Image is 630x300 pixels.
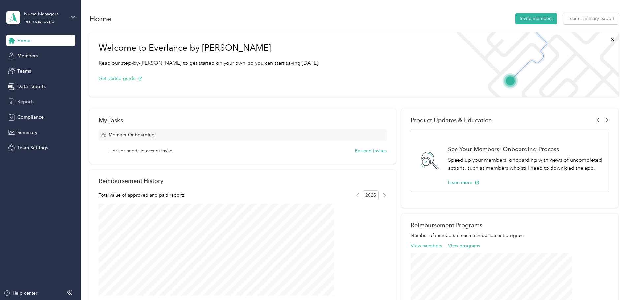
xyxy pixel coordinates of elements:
button: Team summary export [563,13,619,24]
button: Learn more [448,179,479,186]
span: Members [17,52,38,59]
button: Re-send invites [355,148,387,154]
span: Member Onboarding [109,131,155,138]
h1: See Your Members' Onboarding Process [448,146,602,152]
p: Read our step-by-[PERSON_NAME] to get started on your own, so you can start saving [DATE]. [99,59,320,67]
div: My Tasks [99,117,387,123]
span: Team Settings [17,144,48,151]
h2: Reimbursement History [99,177,163,184]
span: 2025 [363,190,379,200]
img: Welcome to everlance [449,32,618,97]
div: Team dashboard [24,20,54,24]
span: Compliance [17,114,44,121]
button: Invite members [515,13,557,24]
span: Summary [17,129,37,136]
span: Total value of approved and paid reports [99,192,185,199]
h2: Reimbursement Programs [411,222,609,229]
span: 1 driver needs to accept invite [109,148,172,154]
span: Home [17,37,30,44]
div: Nurse Managers [24,11,65,17]
button: View programs [448,242,480,249]
span: Product Updates & Education [411,117,492,123]
p: Number of members in each reimbursement program. [411,232,609,239]
span: Reports [17,98,34,105]
button: Help center [4,290,37,297]
span: Teams [17,68,31,75]
h1: Welcome to Everlance by [PERSON_NAME] [99,43,320,53]
button: Get started guide [99,75,142,82]
button: View members [411,242,442,249]
p: Speed up your members' onboarding with views of uncompleted actions, such as members who still ne... [448,156,602,172]
h1: Home [89,15,111,22]
iframe: Everlance-gr Chat Button Frame [593,263,630,300]
span: Data Exports [17,83,46,90]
